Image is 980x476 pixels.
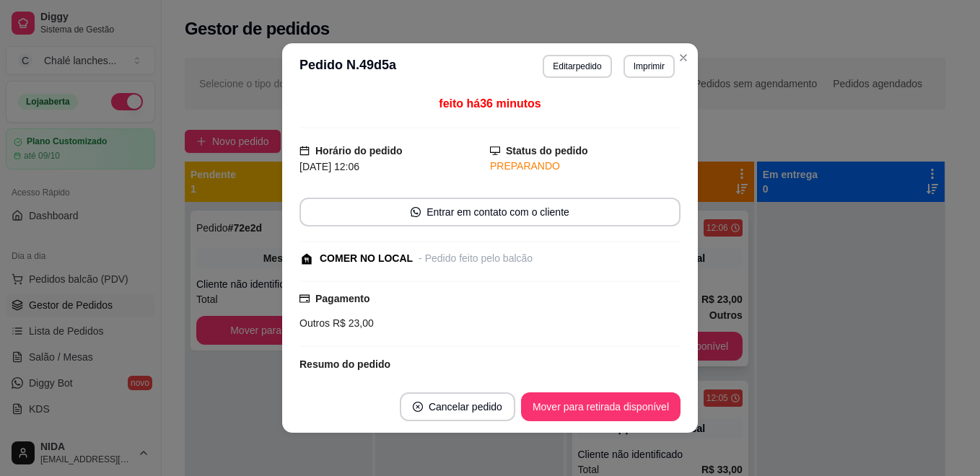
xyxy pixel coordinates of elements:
[439,97,541,110] span: feito há 36 minutos
[543,55,611,78] button: Editarpedido
[299,55,396,78] h3: Pedido N. 49d5a
[413,402,423,412] span: close-circle
[299,161,359,172] span: [DATE] 12:06
[490,146,500,156] span: desktop
[521,392,681,421] button: Mover para retirada disponível
[299,198,681,226] button: whats-appEntrar em contato com o cliente
[400,392,515,421] button: close-circleCancelar pedido
[299,294,310,304] span: credit-card
[672,46,695,69] button: Close
[299,358,390,370] strong: Resumo do pedido
[315,145,403,157] strong: Horário do pedido
[411,207,421,217] span: whats-app
[490,159,681,174] div: PREPARANDO
[624,55,675,78] button: Imprimir
[320,251,413,266] div: COMER NO LOCAL
[299,146,310,156] span: calendar
[330,317,374,329] span: R$ 23,00
[299,317,330,329] span: Outros
[315,293,369,304] strong: Pagamento
[506,145,588,157] strong: Status do pedido
[419,251,533,266] div: - Pedido feito pelo balcão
